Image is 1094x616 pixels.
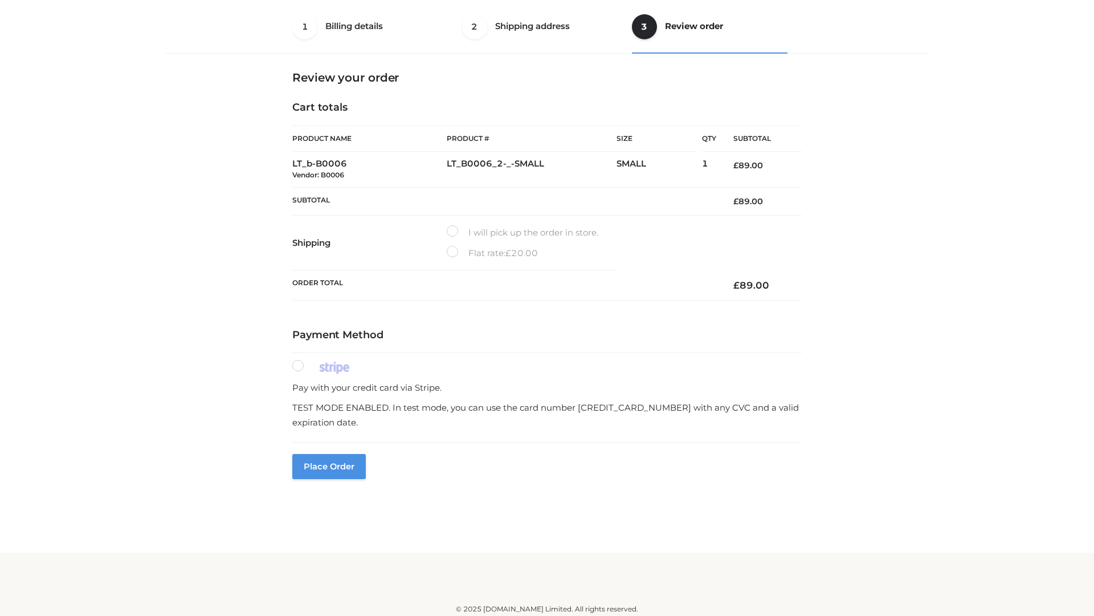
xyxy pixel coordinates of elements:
th: Subtotal [292,187,716,215]
th: Shipping [292,216,447,270]
td: SMALL [617,152,702,188]
bdi: 20.00 [505,248,538,258]
th: Product Name [292,125,447,152]
td: LT_B0006_2-_-SMALL [447,152,617,188]
span: £ [505,248,511,258]
th: Size [617,126,696,152]
small: Vendor: B0006 [292,171,344,179]
span: £ [733,160,738,171]
th: Subtotal [716,126,802,152]
td: 1 [702,152,716,188]
th: Qty [702,125,716,152]
th: Product # [447,125,617,152]
label: I will pick up the order in store. [447,225,598,240]
bdi: 89.00 [733,160,763,171]
label: Flat rate: [447,246,538,261]
p: TEST MODE ENABLED. In test mode, you can use the card number [CREDIT_CARD_NUMBER] with any CVC an... [292,400,802,429]
p: Pay with your credit card via Stripe. [292,380,802,395]
bdi: 89.00 [733,196,763,206]
div: © 2025 [DOMAIN_NAME] Limited. All rights reserved. [169,603,925,615]
td: LT_b-B0006 [292,152,447,188]
span: £ [733,279,740,291]
bdi: 89.00 [733,279,769,291]
h4: Cart totals [292,102,802,114]
h4: Payment Method [292,329,802,342]
h3: Review your order [292,71,802,84]
button: Place order [292,454,366,479]
span: £ [733,196,738,206]
th: Order Total [292,270,716,301]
